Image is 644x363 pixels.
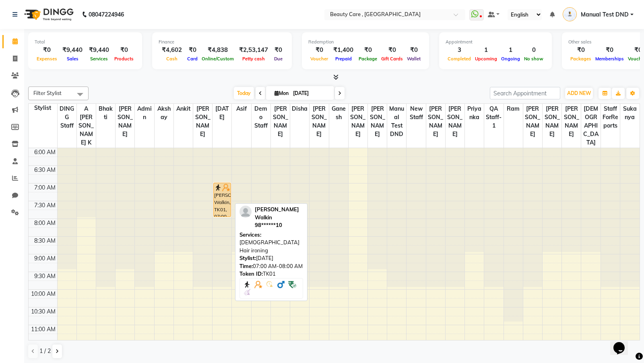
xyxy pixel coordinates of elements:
span: Products [112,56,136,62]
img: profile [239,206,252,218]
span: [PERSON_NAME] [446,104,464,139]
div: ₹0 [379,45,405,55]
button: ADD NEW [565,88,593,99]
b: 08047224946 [89,3,124,26]
div: ₹4,838 [200,45,236,55]
span: Time: [239,263,253,269]
span: ADD NEW [567,90,591,96]
div: ₹0 [405,45,423,55]
span: [PERSON_NAME] [271,104,290,139]
div: ₹0 [271,45,285,55]
span: Admin [135,104,154,122]
span: [PERSON_NAME] [426,104,445,139]
span: Stylist: [239,255,256,261]
span: No show [522,56,545,62]
span: Gift Cards [379,56,405,62]
div: 0 [522,45,545,55]
span: [DEMOGRAPHIC_DATA] Hair ironing [239,239,299,254]
span: Manual Test DND [387,104,406,139]
div: ₹0 [35,45,59,55]
div: ₹9,440 [86,45,112,55]
div: ₹1,400 [330,45,357,55]
span: [PERSON_NAME] [116,104,134,139]
div: Finance [159,39,285,45]
span: Ongoing [499,56,522,62]
div: 7:00 AM [33,184,57,192]
span: Sales [65,56,80,62]
div: 8:30 AM [33,237,57,245]
div: TK01 [239,270,303,278]
div: ₹0 [357,45,379,55]
span: [DATE] [213,104,231,122]
span: Demo staff [252,104,270,131]
span: StaffForReports [601,104,620,131]
span: Cash [164,56,180,62]
div: 11:00 AM [29,325,57,334]
span: A [PERSON_NAME] K [77,104,96,148]
div: Redemption [308,39,423,45]
div: 10:00 AM [29,290,57,298]
span: [PERSON_NAME] [543,104,561,139]
span: QA Staff-1 [484,104,503,131]
div: 10:30 AM [29,307,57,316]
span: [PERSON_NAME] [349,104,367,139]
div: ₹2,53,147 [236,45,271,55]
span: Wallet [405,56,423,62]
span: Card [185,56,200,62]
span: Disha [290,104,309,114]
div: [DATE] [239,254,303,262]
div: 1 [473,45,499,55]
span: [PERSON_NAME] [523,104,542,139]
span: Packages [568,56,593,62]
span: Token ID: [239,270,263,277]
span: Sukanya [620,104,640,122]
span: [PERSON_NAME] [368,104,387,139]
span: asif [232,104,251,114]
iframe: chat widget [610,331,636,355]
div: ₹9,440 [59,45,86,55]
div: ₹0 [112,45,136,55]
span: Petty cash [240,56,267,62]
span: Ankit [174,104,193,114]
span: Mon [272,90,291,96]
span: Services [88,56,110,62]
input: 2025-09-01 [291,87,331,99]
span: [PERSON_NAME] [562,104,581,139]
div: ₹0 [593,45,626,55]
input: Search Appointment [490,87,560,99]
span: DINGG Staff [58,104,76,131]
div: 6:00 AM [33,148,57,157]
span: Akshay [155,104,173,122]
div: Appointment [446,39,545,45]
div: 3 [446,45,473,55]
div: Stylist [29,104,57,112]
div: 8:00 AM [33,219,57,227]
div: Total [35,39,136,45]
div: ₹4,602 [159,45,185,55]
div: 9:30 AM [33,272,57,280]
span: [DEMOGRAPHIC_DATA] [581,104,600,148]
div: 1 [499,45,522,55]
div: ₹0 [308,45,330,55]
span: Services: [239,231,261,238]
span: Online/Custom [200,56,236,62]
span: Priyanka [465,104,484,122]
span: Due [272,56,285,62]
span: [PERSON_NAME] [193,104,212,139]
span: ram [504,104,523,114]
div: 9:00 AM [33,254,57,263]
span: Memberships [593,56,626,62]
span: [PERSON_NAME] [310,104,328,139]
span: Voucher [308,56,330,62]
span: Bhakti [96,104,115,122]
span: Upcoming [473,56,499,62]
div: 6:30 AM [33,166,57,174]
img: Manual Test DND [563,7,577,21]
span: Manual Test DND [581,10,629,19]
span: Completed [446,56,473,62]
div: ₹0 [568,45,593,55]
span: new staff [407,104,425,122]
div: [PERSON_NAME] Walkin, TK01, 07:00 AM-08:00 AM, [DEMOGRAPHIC_DATA] Hair ironing [214,183,231,217]
span: 1 / 2 [39,347,51,355]
div: 7:30 AM [33,201,57,210]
